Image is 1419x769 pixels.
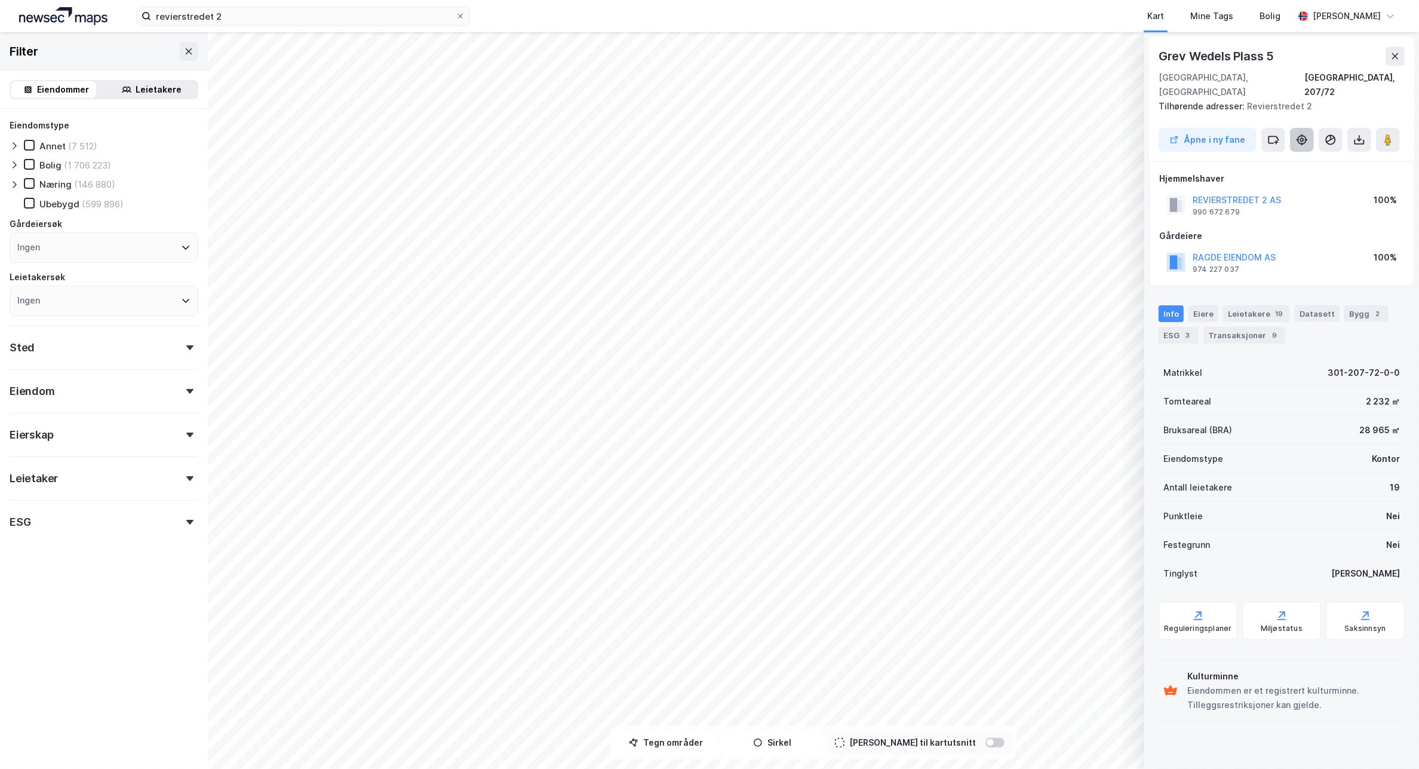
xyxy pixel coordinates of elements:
[10,341,35,355] div: Sted
[1374,250,1397,265] div: 100%
[1374,193,1397,207] div: 100%
[1159,47,1276,66] div: Grev Wedels Plass 5
[39,160,62,171] div: Bolig
[1163,452,1223,466] div: Eiendomstype
[1187,684,1400,712] div: Eiendommen er et registrert kulturminne. Tilleggsrestriksjoner kan gjelde.
[1261,624,1303,633] div: Miljøstatus
[615,731,717,755] button: Tegn områder
[1203,327,1285,344] div: Transaksjoner
[1366,394,1400,409] div: 2 232 ㎡
[1159,128,1257,152] button: Åpne i ny fane
[10,384,55,399] div: Eiendom
[1188,305,1218,322] div: Eiere
[1328,366,1400,380] div: 301-207-72-0-0
[1359,423,1400,437] div: 28 965 ㎡
[74,179,115,190] div: (146 880)
[721,731,823,755] button: Sirkel
[849,736,976,750] div: [PERSON_NAME] til kartutsnitt
[1359,712,1419,769] iframe: Chat Widget
[19,7,107,25] img: logo.a4113a55bc3d86da70a041830d287a7e.svg
[1159,99,1395,114] div: Revierstredet 2
[1159,101,1247,111] span: Tilhørende adresser:
[1386,509,1400,523] div: Nei
[1190,9,1233,23] div: Mine Tags
[38,82,90,97] div: Eiendommer
[64,160,111,171] div: (1 706 223)
[1193,207,1240,217] div: 990 672 679
[1163,423,1232,437] div: Bruksareal (BRA)
[1159,171,1404,186] div: Hjemmelshaver
[1164,624,1231,633] div: Reguleringsplaner
[1163,366,1202,380] div: Matrikkel
[1159,327,1199,344] div: ESG
[39,140,66,152] div: Annet
[1163,480,1232,495] div: Antall leietakere
[1223,305,1290,322] div: Leietakere
[136,82,182,97] div: Leietakere
[10,515,30,529] div: ESG
[1313,9,1381,23] div: [PERSON_NAME]
[10,118,69,133] div: Eiendomstype
[151,7,456,25] input: Søk på adresse, matrikkel, gårdeiere, leietakere eller personer
[68,140,97,152] div: (7 512)
[1159,229,1404,243] div: Gårdeiere
[1273,308,1285,320] div: 19
[1268,329,1280,341] div: 9
[1345,624,1386,633] div: Saksinnsyn
[1372,452,1400,466] div: Kontor
[1147,9,1164,23] div: Kart
[1193,265,1239,274] div: 974 227 037
[10,217,62,231] div: Gårdeiersøk
[10,270,65,284] div: Leietakersøk
[1359,712,1419,769] div: Kontrollprogram for chat
[1159,71,1304,99] div: [GEOGRAPHIC_DATA], [GEOGRAPHIC_DATA]
[1187,669,1400,684] div: Kulturminne
[1163,394,1211,409] div: Tomteareal
[1182,329,1194,341] div: 3
[1331,566,1400,581] div: [PERSON_NAME]
[17,240,40,255] div: Ingen
[1163,538,1210,552] div: Festegrunn
[39,198,79,210] div: Ubebygd
[10,428,53,442] div: Eierskap
[1260,9,1280,23] div: Bolig
[1163,566,1197,581] div: Tinglyst
[1372,308,1384,320] div: 2
[1390,480,1400,495] div: 19
[39,179,72,190] div: Næring
[1344,305,1389,322] div: Bygg
[1163,509,1203,523] div: Punktleie
[1295,305,1340,322] div: Datasett
[10,42,38,61] div: Filter
[1386,538,1400,552] div: Nei
[82,198,124,210] div: (599 896)
[1159,305,1184,322] div: Info
[17,293,40,308] div: Ingen
[10,471,58,486] div: Leietaker
[1304,71,1405,99] div: [GEOGRAPHIC_DATA], 207/72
